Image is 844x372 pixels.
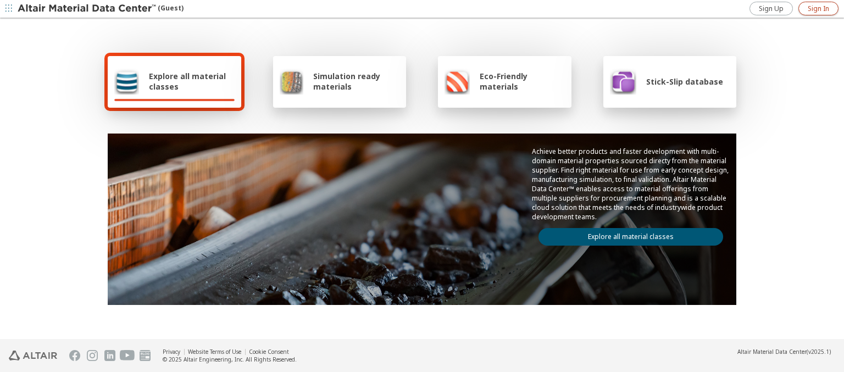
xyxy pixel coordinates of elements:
img: Altair Engineering [9,351,57,360]
span: Stick-Slip database [646,76,723,87]
a: Cookie Consent [249,348,289,356]
img: Eco-Friendly materials [445,68,470,95]
a: Privacy [163,348,180,356]
div: (Guest) [18,3,184,14]
span: Sign Up [759,4,784,13]
img: Altair Material Data Center [18,3,158,14]
a: Sign Up [749,2,793,15]
p: Achieve better products and faster development with multi-domain material properties sourced dire... [532,147,730,221]
img: Stick-Slip database [610,68,636,95]
span: Altair Material Data Center [737,348,807,356]
span: Eco-Friendly materials [480,71,564,92]
a: Sign In [798,2,839,15]
div: © 2025 Altair Engineering, Inc. All Rights Reserved. [163,356,297,363]
span: Explore all material classes [149,71,235,92]
a: Website Terms of Use [188,348,241,356]
span: Simulation ready materials [313,71,399,92]
a: Explore all material classes [538,228,723,246]
img: Simulation ready materials [280,68,303,95]
span: Sign In [808,4,829,13]
img: Explore all material classes [114,68,139,95]
div: (v2025.1) [737,348,831,356]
